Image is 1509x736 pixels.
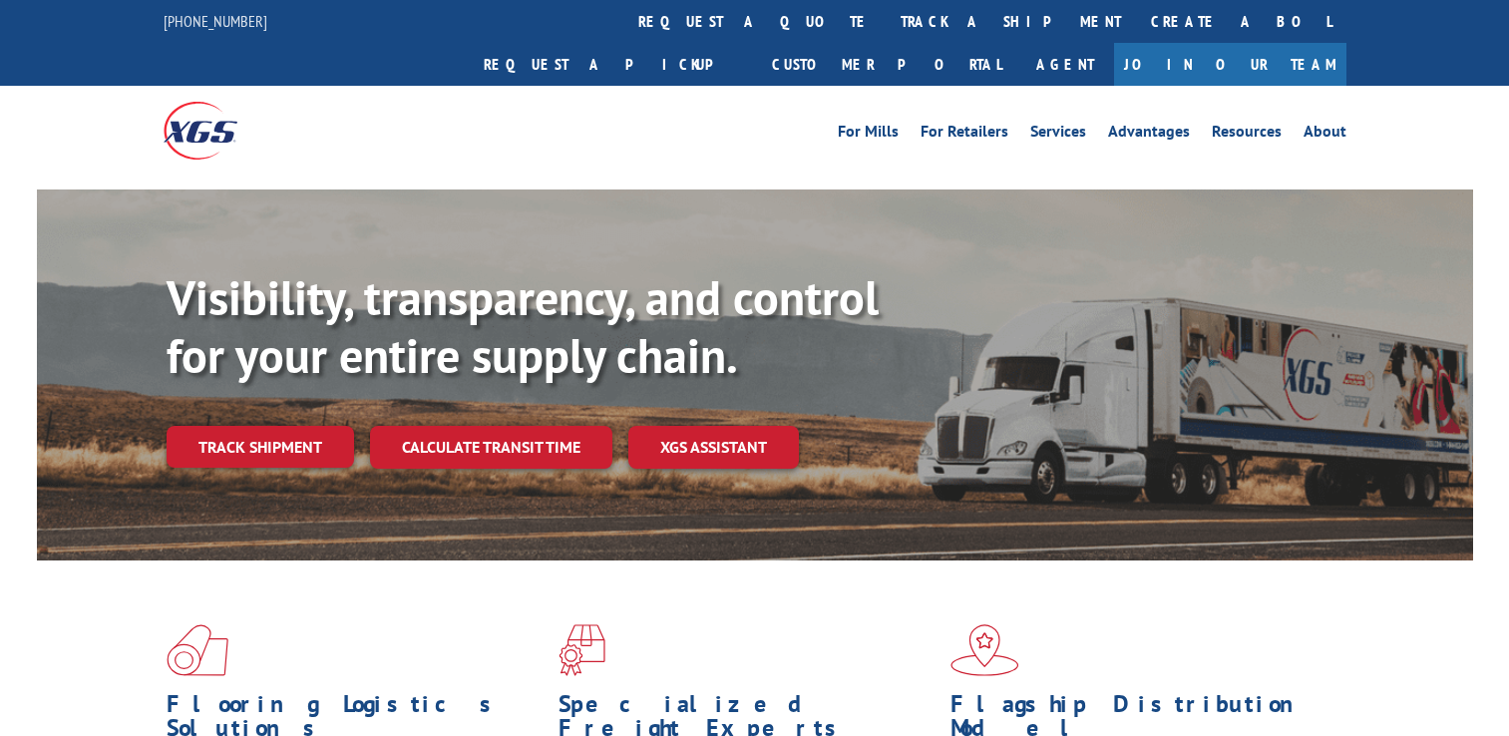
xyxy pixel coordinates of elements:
a: Join Our Team [1114,43,1346,86]
a: Advantages [1108,124,1190,146]
b: Visibility, transparency, and control for your entire supply chain. [167,266,879,386]
a: [PHONE_NUMBER] [164,11,267,31]
a: Services [1030,124,1086,146]
img: xgs-icon-total-supply-chain-intelligence-red [167,624,228,676]
img: xgs-icon-focused-on-flooring-red [559,624,605,676]
a: Agent [1016,43,1114,86]
a: XGS ASSISTANT [628,426,799,469]
a: About [1304,124,1346,146]
a: Calculate transit time [370,426,612,469]
a: For Mills [838,124,899,146]
a: Resources [1212,124,1282,146]
a: Track shipment [167,426,354,468]
img: xgs-icon-flagship-distribution-model-red [950,624,1019,676]
a: For Retailers [921,124,1008,146]
a: Customer Portal [757,43,1016,86]
a: Request a pickup [469,43,757,86]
